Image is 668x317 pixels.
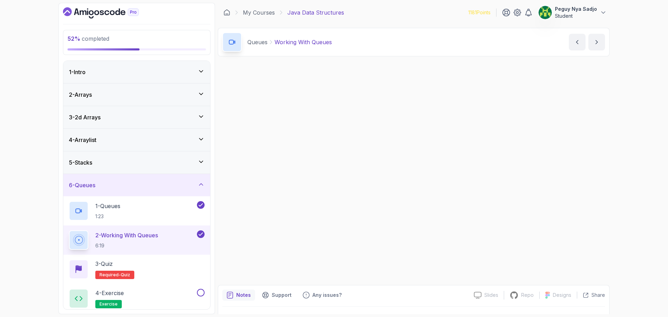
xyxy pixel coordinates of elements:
[63,61,210,83] button: 1-Intro
[69,90,92,99] h3: 2 - Arrays
[312,292,342,299] p: Any issues?
[553,292,571,299] p: Designs
[521,292,534,299] p: Repo
[63,129,210,151] button: 4-Arraylist
[69,158,92,167] h3: 5 - Stacks
[95,260,113,268] p: 3 - Quiz
[100,272,121,278] span: Required-
[63,7,155,18] a: Dashboard
[69,68,86,76] h3: 1 - Intro
[69,230,205,250] button: 2-Working With Queues6:19
[468,9,491,16] p: 1181 Points
[287,8,344,17] p: Java Data Structures
[222,290,255,301] button: notes button
[67,35,109,42] span: completed
[275,38,332,46] p: Working With Queues
[69,136,96,144] h3: 4 - Arraylist
[95,202,120,210] p: 1 - Queues
[95,213,120,220] p: 1:23
[95,289,124,297] p: 4 - Exercise
[555,13,597,19] p: Student
[121,272,130,278] span: quiz
[95,231,158,239] p: 2 - Working With Queues
[63,151,210,174] button: 5-Stacks
[243,8,275,17] a: My Courses
[555,6,597,13] p: Peguy Nya Sadjo
[484,292,498,299] p: Slides
[63,106,210,128] button: 3-2d Arrays
[69,289,205,308] button: 4-Exerciseexercise
[63,174,210,196] button: 6-Queues
[247,38,268,46] p: Queues
[538,6,607,19] button: user profile imagePeguy Nya SadjoStudent
[588,34,605,50] button: next content
[100,301,118,307] span: exercise
[69,113,101,121] h3: 3 - 2d Arrays
[236,292,251,299] p: Notes
[539,6,552,19] img: user profile image
[69,201,205,221] button: 1-Queues1:23
[272,292,292,299] p: Support
[258,290,296,301] button: Support button
[69,181,95,189] h3: 6 - Queues
[69,260,205,279] button: 3-QuizRequired-quiz
[299,290,346,301] button: Feedback button
[223,9,230,16] a: Dashboard
[569,34,586,50] button: previous content
[577,292,605,299] button: Share
[591,292,605,299] p: Share
[63,84,210,106] button: 2-Arrays
[67,35,80,42] span: 52 %
[95,242,158,249] p: 6:19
